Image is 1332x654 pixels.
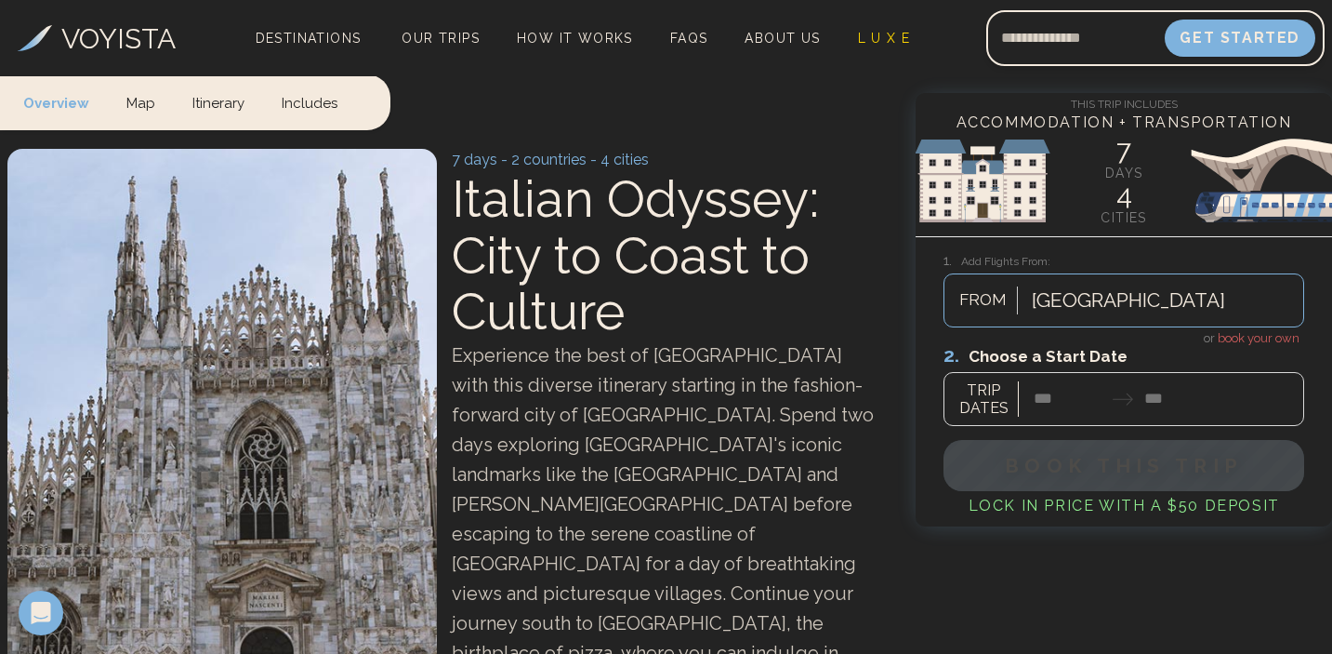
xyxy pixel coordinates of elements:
a: Map [108,74,174,129]
button: Book This Trip [943,440,1304,491]
h3: Add Flights From: [943,250,1304,272]
h4: or [943,327,1304,348]
img: Voyista Logo [18,25,52,51]
span: How It Works [517,31,633,46]
a: Our Trips [394,25,487,51]
a: About Us [737,25,827,51]
span: Book This Trip [1005,454,1243,477]
a: L U X E [851,25,918,51]
span: Destinations [248,23,369,78]
input: Email address [986,16,1165,60]
a: Itinerary [174,74,263,129]
a: Overview [23,74,108,129]
span: FAQs [670,31,708,46]
a: Includes [263,74,356,129]
span: 1. [943,252,961,269]
span: Italian Odyssey: City to Coast to Culture [452,168,819,341]
h4: This Trip Includes [916,93,1332,112]
a: How It Works [509,25,640,51]
div: Open Intercom Messenger [19,591,63,635]
span: L U X E [858,31,911,46]
span: About Us [745,31,820,46]
span: FROM [949,288,1017,313]
span: Our Trips [402,31,480,46]
h3: VOYISTA [61,18,176,60]
span: book your own [1218,331,1299,345]
a: FAQs [663,25,716,51]
p: 7 days - 2 countries - 4 cities [452,149,881,171]
h4: Accommodation + Transportation [916,112,1332,134]
img: European Sights [916,125,1332,236]
h4: Lock in Price with a $50 deposit [943,495,1304,517]
button: Get Started [1165,20,1315,57]
a: VOYISTA [18,18,176,60]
